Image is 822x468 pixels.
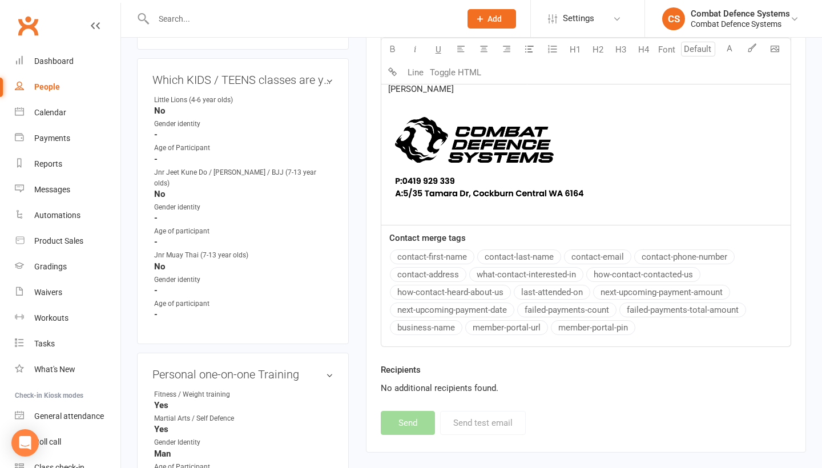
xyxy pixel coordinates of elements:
[381,363,421,377] label: Recipients
[34,262,67,271] div: Gradings
[477,249,561,264] button: contact-last-name
[564,249,631,264] button: contact-email
[15,177,120,203] a: Messages
[390,267,466,282] button: contact-address
[34,134,70,143] div: Payments
[154,237,333,247] strong: -
[154,95,248,106] div: Little Lions (4-6 year olds)
[586,267,700,282] button: how-contact-contacted-us
[152,368,333,381] h3: Personal one-on-one Training
[154,143,248,154] div: Age of Participant
[15,357,120,382] a: What's New
[15,305,120,331] a: Workouts
[564,38,587,61] button: H1
[34,82,60,91] div: People
[388,114,586,200] img: 8d0f9463-1d8c-4c26-b372-347a6057818c.png
[154,119,248,130] div: Gender identity
[15,100,120,126] a: Calendar
[154,424,333,434] strong: Yes
[34,236,83,245] div: Product Sales
[436,45,441,55] span: U
[15,429,120,455] a: Roll call
[34,411,104,421] div: General attendance
[517,302,616,317] button: failed-payments-count
[593,285,730,300] button: next-upcoming-payment-amount
[718,38,741,61] button: A
[681,42,715,57] input: Default
[404,61,427,84] button: Line
[469,267,583,282] button: what-contact-interested-in
[34,57,74,66] div: Dashboard
[154,389,248,400] div: Fitness / Weight training
[390,302,514,317] button: next-upcoming-payment-date
[634,249,735,264] button: contact-phone-number
[487,14,502,23] span: Add
[468,9,516,29] button: Add
[15,203,120,228] a: Automations
[11,429,39,457] div: Open Intercom Messenger
[389,231,466,245] label: Contact merge tags
[691,9,790,19] div: Combat Defence Systems
[154,400,333,410] strong: Yes
[427,38,450,61] button: U
[563,6,594,31] span: Settings
[152,74,333,86] h3: Which KIDS / TEENS classes are you interested in?
[632,38,655,61] button: H4
[154,213,333,223] strong: -
[390,285,511,300] button: how-contact-heard-about-us
[610,38,632,61] button: H3
[154,275,248,285] div: Gender identity
[154,449,333,459] strong: Man
[15,151,120,177] a: Reports
[34,437,61,446] div: Roll call
[587,38,610,61] button: H2
[655,38,678,61] button: Font
[14,11,42,40] a: Clubworx
[427,61,484,84] button: Toggle HTML
[154,250,248,261] div: Jnr Muay Thai (7-13 year olds)
[390,320,462,335] button: business-name
[15,49,120,74] a: Dashboard
[154,106,333,116] strong: No
[15,280,120,305] a: Waivers
[154,167,333,189] div: Jnr Jeet Kune Do / [PERSON_NAME] / BJJ (7-13 year olds)
[154,130,333,140] strong: -
[34,365,75,374] div: What's New
[388,84,454,94] span: [PERSON_NAME]
[15,74,120,100] a: People
[34,313,68,322] div: Workouts
[381,381,791,395] div: No additional recipients found.
[154,437,248,448] div: Gender Identity
[15,331,120,357] a: Tasks
[465,320,548,335] button: member-portal-url
[154,202,248,213] div: Gender identity
[34,288,62,297] div: Waivers
[154,189,333,199] strong: No
[154,226,248,237] div: Age of participant
[15,126,120,151] a: Payments
[150,11,453,27] input: Search...
[15,228,120,254] a: Product Sales
[662,7,685,30] div: CS
[15,254,120,280] a: Gradings
[154,298,248,309] div: Age of participant
[34,159,62,168] div: Reports
[390,249,474,264] button: contact-first-name
[15,404,120,429] a: General attendance kiosk mode
[154,261,333,272] strong: No
[691,19,790,29] div: Combat Defence Systems
[154,154,333,164] strong: -
[551,320,635,335] button: member-portal-pin
[34,185,70,194] div: Messages
[154,413,248,424] div: Martial Arts / Self Defence
[34,211,80,220] div: Automations
[154,285,333,296] strong: -
[514,285,590,300] button: last-attended-on
[619,302,746,317] button: failed-payments-total-amount
[34,108,66,117] div: Calendar
[154,309,333,320] strong: -
[34,339,55,348] div: Tasks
